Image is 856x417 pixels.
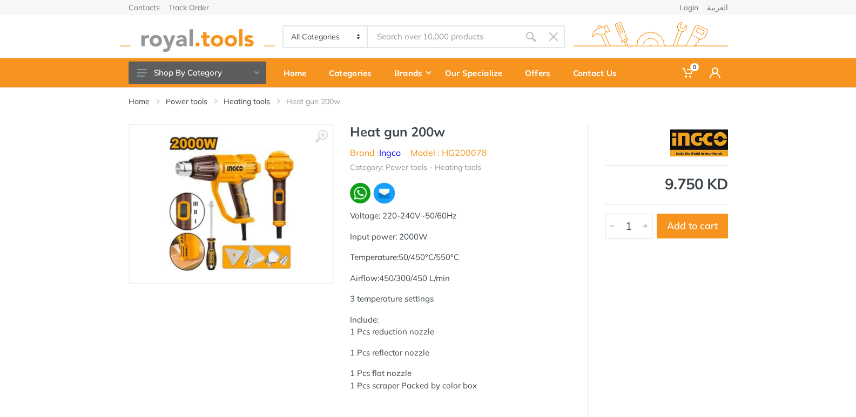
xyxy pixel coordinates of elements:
a: Ingco [379,147,401,158]
h1: Heat gun 200w [350,124,571,140]
div: Brands [387,61,437,84]
a: Home [276,58,321,87]
div: Categories [321,61,387,84]
span: 0 [690,63,699,71]
button: Add to cart [657,214,728,238]
div: 9.750 KD [605,176,728,192]
div: Contact Us [565,61,632,84]
div: Our Specialize [437,61,517,84]
li: Brand : [350,146,401,159]
div: Offers [517,61,565,84]
img: royal.tools Logo [573,22,728,52]
button: Shop By Category [129,61,266,84]
p: Airflow:450/300/450 L/min [350,272,571,285]
a: Heating tools [224,96,270,107]
a: Our Specialize [437,58,517,87]
p: 3 temperature settings [350,293,571,305]
img: royal.tools Logo [120,22,275,52]
nav: breadcrumb [129,96,728,107]
a: Home [129,96,150,107]
a: 0 [675,58,702,87]
img: ma.webp [373,182,396,205]
a: Login [679,4,698,11]
a: Categories [321,58,387,87]
img: wa.webp [350,183,371,204]
a: العربية [707,4,728,11]
a: Power tools [166,96,207,107]
input: Site search [368,25,519,48]
a: Contacts [129,4,160,11]
li: Category: Power tools - Heating tools [350,162,481,173]
img: Royal Tools - Heat gun 200w [163,136,299,272]
div: Home [276,61,321,84]
li: Heat gun 200w [286,96,356,107]
img: Ingco [670,129,728,156]
li: Model : HG200078 [410,146,487,159]
a: Offers [517,58,565,87]
p: Input power: 2000W [350,231,571,243]
select: Category [284,26,368,47]
a: Contact Us [565,58,632,87]
a: Track Order [168,4,209,11]
p: 1 Pcs reflector nozzle [350,347,571,359]
p: Include: 1 Pcs reduction nozzle [350,314,571,338]
p: Voltage: 220-240V~50/60Hz [350,210,571,222]
p: Temperature:50/450°C/550°C [350,251,571,264]
p: 1 Pcs flat nozzle 1 Pcs scraper Packed by color box [350,367,571,392]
